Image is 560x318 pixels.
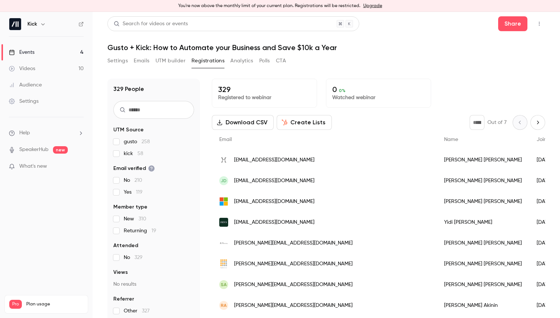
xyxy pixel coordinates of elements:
[487,119,507,126] p: Out of 7
[9,98,39,105] div: Settings
[437,233,529,253] div: [PERSON_NAME] [PERSON_NAME]
[113,295,134,303] span: Referrer
[277,115,332,130] button: Create Lists
[9,65,35,72] div: Videos
[151,228,156,233] span: 19
[113,126,144,134] span: UTM Source
[26,301,83,307] span: Plan usage
[530,115,545,130] button: Next page
[134,255,143,260] span: 329
[113,269,128,276] span: Views
[363,3,382,9] a: Upgrade
[107,55,128,67] button: Settings
[437,253,529,274] div: [PERSON_NAME] [PERSON_NAME]
[53,146,68,154] span: new
[124,254,143,261] span: No
[19,146,49,154] a: SpeakerHub
[142,308,150,314] span: 327
[124,227,156,235] span: Returning
[113,281,194,288] p: No results
[437,212,529,233] div: Yidi [PERSON_NAME]
[219,197,228,206] img: outlook.com
[113,165,155,172] span: Email verified
[9,81,42,89] div: Audience
[136,190,143,195] span: 119
[113,126,194,315] section: facet-groups
[221,281,227,288] span: SA
[230,55,253,67] button: Analytics
[234,219,314,226] span: [EMAIL_ADDRESS][DOMAIN_NAME]
[75,163,84,170] iframe: Noticeable Trigger
[221,177,227,184] span: JD
[124,215,146,223] span: New
[444,137,458,142] span: Name
[9,49,34,56] div: Events
[437,295,529,316] div: [PERSON_NAME] Akinin
[114,20,188,28] div: Search for videos or events
[19,129,30,137] span: Help
[27,20,37,28] h6: Kick
[332,85,425,94] p: 0
[219,242,228,244] img: jckstructural.com
[234,281,353,289] span: [PERSON_NAME][EMAIL_ADDRESS][DOMAIN_NAME]
[276,55,286,67] button: CTA
[234,177,314,185] span: [EMAIL_ADDRESS][DOMAIN_NAME]
[113,203,147,211] span: Member type
[234,156,314,164] span: [EMAIL_ADDRESS][DOMAIN_NAME]
[234,198,314,206] span: [EMAIL_ADDRESS][DOMAIN_NAME]
[107,43,545,52] h1: Gusto + Kick: How to Automate your Business and Save $10k a Year
[141,139,150,144] span: 258
[219,137,232,142] span: Email
[134,178,142,183] span: 210
[437,191,529,212] div: [PERSON_NAME] [PERSON_NAME]
[339,88,346,93] span: 0 %
[137,151,143,156] span: 58
[9,129,84,137] li: help-dropdown-opener
[124,150,143,157] span: kick
[9,18,21,30] img: Kick
[124,177,142,184] span: No
[437,274,529,295] div: [PERSON_NAME] [PERSON_NAME]
[19,163,47,170] span: What's new
[156,55,186,67] button: UTM builder
[234,302,353,309] span: [PERSON_NAME][EMAIL_ADDRESS][DOMAIN_NAME]
[218,85,311,94] p: 329
[139,216,146,222] span: 310
[124,307,150,315] span: Other
[191,55,224,67] button: Registrations
[219,218,228,227] img: myindyx.com
[234,239,353,247] span: [PERSON_NAME][EMAIL_ADDRESS][DOMAIN_NAME]
[134,55,149,67] button: Emails
[221,302,227,309] span: RA
[113,85,144,94] h1: 329 People
[437,170,529,191] div: [PERSON_NAME] [PERSON_NAME]
[218,94,311,101] p: Registered to webinar
[498,16,527,31] button: Share
[537,137,560,142] span: Join date
[124,188,143,196] span: Yes
[259,55,270,67] button: Polls
[113,242,138,249] span: Attended
[437,150,529,170] div: [PERSON_NAME] [PERSON_NAME]
[9,300,22,309] span: Pro
[124,138,150,145] span: gusto
[219,259,228,268] img: fluentdesignpdx.com
[219,155,228,164] img: marcelamorales.com
[234,260,353,268] span: [PERSON_NAME][EMAIL_ADDRESS][DOMAIN_NAME]
[212,115,274,130] button: Download CSV
[332,94,425,101] p: Watched webinar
